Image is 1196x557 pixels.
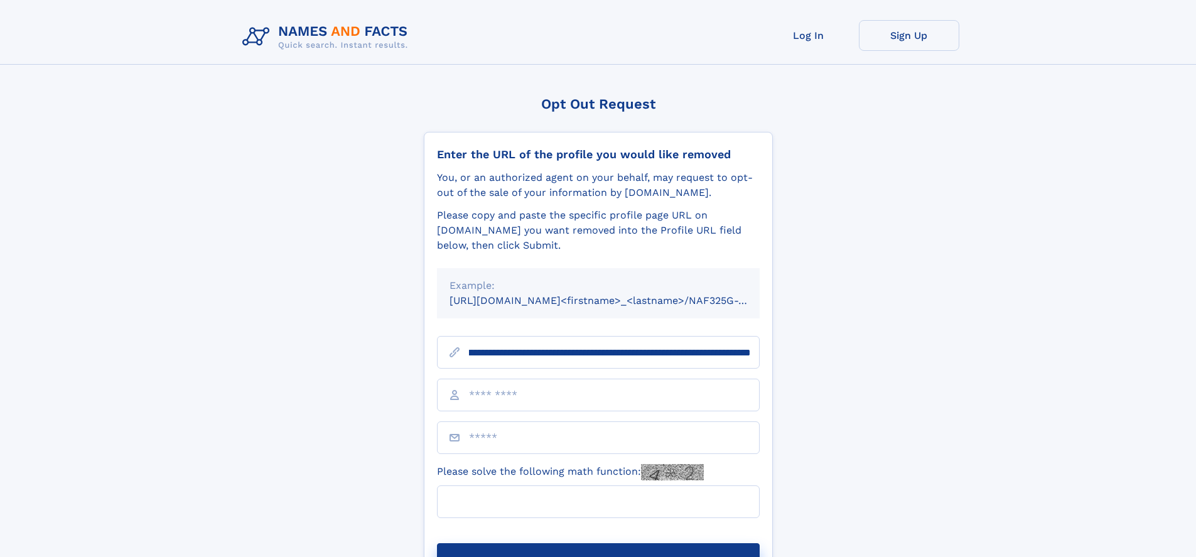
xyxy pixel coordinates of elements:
[450,295,784,306] small: [URL][DOMAIN_NAME]<firstname>_<lastname>/NAF325G-xxxxxxxx
[437,148,760,161] div: Enter the URL of the profile you would like removed
[859,20,959,51] a: Sign Up
[450,278,747,293] div: Example:
[437,170,760,200] div: You, or an authorized agent on your behalf, may request to opt-out of the sale of your informatio...
[237,20,418,54] img: Logo Names and Facts
[437,208,760,253] div: Please copy and paste the specific profile page URL on [DOMAIN_NAME] you want removed into the Pr...
[758,20,859,51] a: Log In
[437,464,704,480] label: Please solve the following math function:
[424,96,773,112] div: Opt Out Request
